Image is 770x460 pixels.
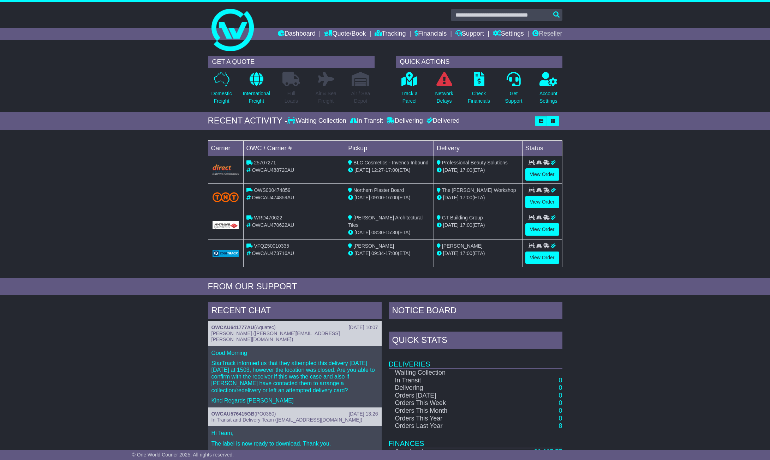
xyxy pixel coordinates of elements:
[348,325,378,331] div: [DATE] 10:07
[443,250,459,256] span: [DATE]
[437,194,519,201] div: (ETA)
[389,448,494,456] td: Sent Invoices
[256,411,274,417] span: PO0380
[389,430,562,448] td: Finances
[254,215,282,220] span: WRD470622
[396,56,562,68] div: QUICK ACTIONS
[460,195,472,200] span: 17:00
[522,140,562,156] td: Status
[559,415,562,422] a: 0
[525,252,559,264] a: View Order
[211,331,340,342] span: [PERSON_NAME] ([PERSON_NAME][EMAIL_ADDRESS][PERSON_NAME][DOMAIN_NAME])
[208,140,243,156] td: Carrier
[287,117,348,125] div: Waiting Collection
[354,230,370,235] span: [DATE]
[371,250,384,256] span: 09:34
[371,195,384,200] span: 09:00
[252,222,294,228] span: OWCAU470622AU
[385,117,425,125] div: Delivering
[348,117,385,125] div: In Transit
[386,230,398,235] span: 15:30
[435,72,453,109] a: NetworkDelays
[348,194,431,201] div: - (ETA)
[213,192,239,202] img: TNT_Domestic.png
[371,230,384,235] span: 08:30
[442,160,508,165] span: Professional Beauty Solutions
[208,282,562,292] div: FROM OUR SUPPORT
[354,167,370,173] span: [DATE]
[243,90,270,105] p: International Freight
[389,369,494,377] td: Waiting Collection
[434,140,522,156] td: Delivery
[354,195,370,200] span: [DATE]
[389,302,562,321] div: NOTICE BOARD
[389,415,494,423] td: Orders This Year
[386,195,398,200] span: 16:00
[389,351,562,369] td: Deliveries
[460,222,472,228] span: 17:00
[254,187,291,193] span: OWS000474859
[243,72,270,109] a: InternationalFreight
[442,215,483,220] span: GT Building Group
[348,250,431,257] div: - (ETA)
[348,167,431,174] div: - (ETA)
[493,28,524,40] a: Settings
[211,417,363,423] span: In Transit and Delivery Team ([EMAIL_ADDRESS][DOMAIN_NAME])
[537,448,562,455] span: 3,627.77
[443,222,459,228] span: [DATE]
[211,430,378,436] p: Hi Team,
[532,28,562,40] a: Reseller
[389,399,494,407] td: Orders This Week
[534,448,562,455] a: $3,627.77
[559,377,562,384] a: 0
[425,117,460,125] div: Delivered
[132,452,234,458] span: © One World Courier 2025. All rights reserved.
[468,90,490,105] p: Check Financials
[213,250,239,257] img: GetCarrierServiceLogo
[539,72,558,109] a: AccountSettings
[525,223,559,236] a: View Order
[348,411,378,417] div: [DATE] 13:26
[211,72,232,109] a: DomesticFreight
[211,440,378,447] p: The label is now ready to download. Thank you.
[211,411,255,417] a: OWCAU576415GB
[559,407,562,414] a: 0
[348,215,423,228] span: [PERSON_NAME] Architectural Tiles
[211,325,254,330] a: OWCAU641777AU
[443,167,459,173] span: [DATE]
[213,221,239,229] img: GetCarrierServiceLogo
[208,56,375,68] div: GET A QUOTE
[375,28,406,40] a: Tracking
[460,167,472,173] span: 17:00
[505,72,523,109] a: GetSupport
[208,116,288,126] div: RECENT ACTIVITY -
[525,196,559,208] a: View Order
[211,411,378,417] div: ( )
[389,422,494,430] td: Orders Last Year
[442,243,483,249] span: [PERSON_NAME]
[386,167,398,173] span: 17:00
[351,90,370,105] p: Air / Sea Depot
[559,422,562,429] a: 8
[354,250,370,256] span: [DATE]
[401,72,418,109] a: Track aParcel
[389,332,562,351] div: Quick Stats
[254,243,289,249] span: VFQZ50010335
[211,90,232,105] p: Domestic Freight
[243,140,345,156] td: OWC / Carrier #
[211,325,378,331] div: ( )
[278,28,316,40] a: Dashboard
[208,302,382,321] div: RECENT CHAT
[389,392,494,400] td: Orders [DATE]
[559,399,562,406] a: 0
[254,160,276,165] span: 25707271
[211,397,378,404] p: Kind Regards [PERSON_NAME]
[437,167,519,174] div: (ETA)
[345,140,434,156] td: Pickup
[252,167,294,173] span: OWCAU488720AU
[455,28,484,40] a: Support
[252,195,294,200] span: OWCAU474859AU
[386,250,398,256] span: 17:00
[467,72,490,109] a: CheckFinancials
[389,384,494,392] td: Delivering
